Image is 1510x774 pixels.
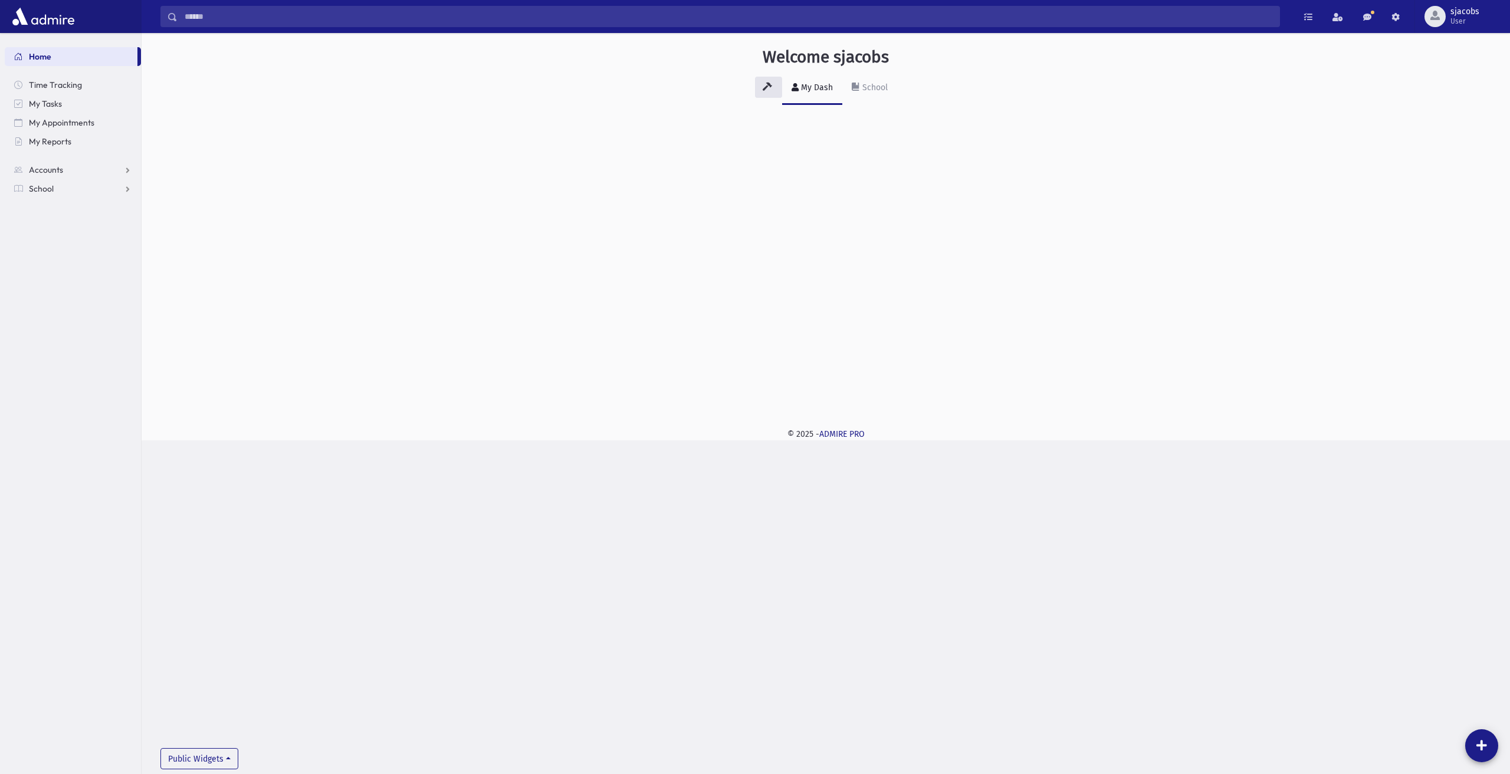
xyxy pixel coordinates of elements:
[160,748,238,769] button: Public Widgets
[160,428,1491,440] div: © 2025 -
[782,72,842,105] a: My Dash
[9,5,77,28] img: AdmirePro
[5,160,141,179] a: Accounts
[29,164,63,175] span: Accounts
[860,83,888,93] div: School
[5,94,141,113] a: My Tasks
[29,80,82,90] span: Time Tracking
[29,117,94,128] span: My Appointments
[5,113,141,132] a: My Appointments
[5,47,137,66] a: Home
[1450,17,1479,26] span: User
[5,132,141,151] a: My Reports
[799,83,833,93] div: My Dash
[178,6,1279,27] input: Search
[29,136,71,147] span: My Reports
[5,179,141,198] a: School
[29,98,62,109] span: My Tasks
[763,47,889,67] h3: Welcome sjacobs
[819,429,865,439] a: ADMIRE PRO
[29,51,51,62] span: Home
[29,183,54,194] span: School
[5,75,141,94] a: Time Tracking
[1450,7,1479,17] span: sjacobs
[842,72,897,105] a: School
